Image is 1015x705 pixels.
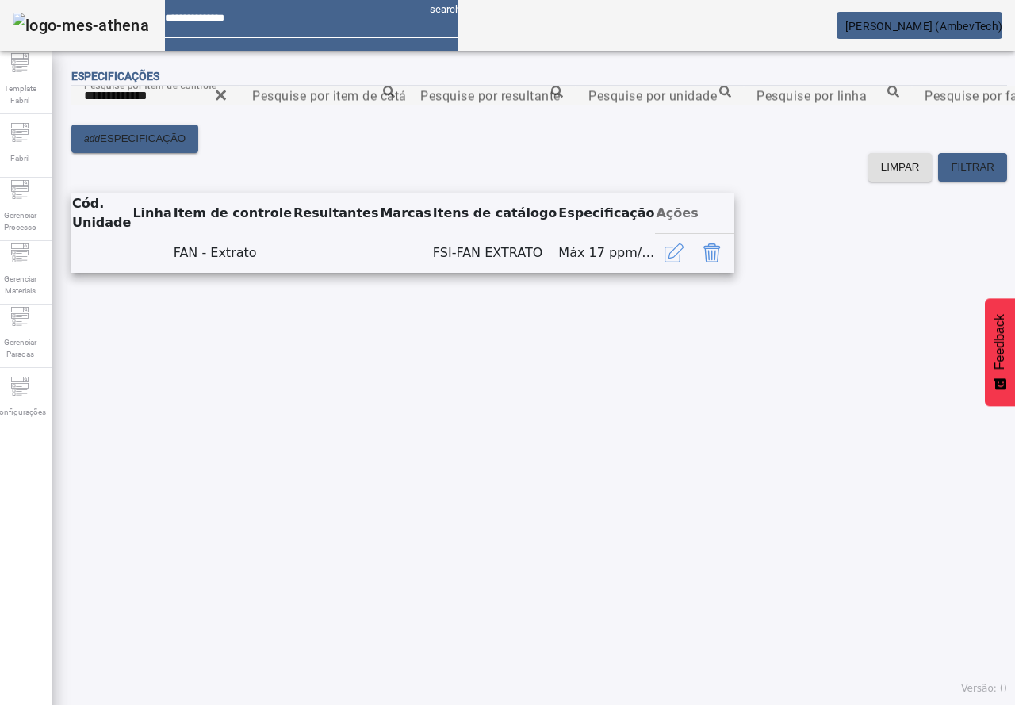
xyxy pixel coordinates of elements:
[252,86,395,105] input: Number
[588,86,731,105] input: Number
[173,233,293,273] td: FAN - Extrato
[84,86,227,105] input: Number
[71,193,132,233] th: Cód. Unidade
[13,13,149,38] img: logo-mes-athena
[693,234,731,272] button: Delete
[6,148,34,169] span: Fabril
[588,88,717,103] mat-label: Pesquise por unidade
[951,159,994,175] span: FILTRAR
[173,193,293,233] th: Item de controle
[985,298,1015,406] button: Feedback - Mostrar pesquisa
[100,131,186,147] span: ESPECIFICAÇÃO
[756,88,867,103] mat-label: Pesquise por linha
[845,20,1002,33] span: [PERSON_NAME] (AmbevTech)
[655,193,734,233] th: Ações
[432,193,557,233] th: Itens de catálogo
[557,233,655,273] td: Máx 17 ppm/°P
[379,193,431,233] th: Marcas
[420,86,563,105] input: Number
[71,125,198,153] button: addESPECIFICAÇÃO
[993,314,1007,370] span: Feedback
[71,70,159,82] span: Especificações
[938,153,1007,182] button: FILTRAR
[868,153,933,182] button: LIMPAR
[961,683,1007,694] span: Versão: ()
[252,88,433,103] mat-label: Pesquise por item de catálogo
[432,233,557,273] td: FSI-FAN EXTRATO
[420,88,561,103] mat-label: Pesquise por resultante
[756,86,899,105] input: Number
[132,193,172,233] th: Linha
[293,193,379,233] th: Resultantes
[557,193,655,233] th: Especificação
[84,79,216,90] mat-label: Pesquise por item de controle
[881,159,920,175] span: LIMPAR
